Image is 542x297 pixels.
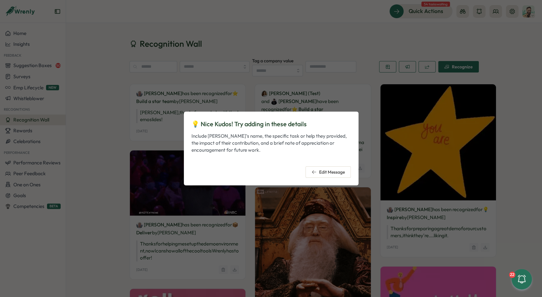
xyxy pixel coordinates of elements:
[509,272,515,278] div: 22
[191,133,351,154] p: Include [PERSON_NAME]'s name, the specific task or help they provided, the impact of their contri...
[305,166,351,178] button: Edit Message
[191,119,351,129] p: 💡 Nice Kudos! Try adding in these details
[512,269,532,289] button: 22
[319,170,345,174] span: Edit Message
